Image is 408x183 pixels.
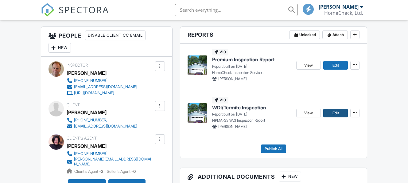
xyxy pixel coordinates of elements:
[67,103,80,107] span: Client
[74,151,107,156] div: [PHONE_NUMBER]
[67,123,137,129] a: [EMAIL_ADDRESS][DOMAIN_NAME]
[67,63,88,67] span: Inspector
[74,91,114,96] div: [URL][DOMAIN_NAME]
[279,172,301,181] div: New
[67,117,137,123] a: [PHONE_NUMBER]
[107,169,136,174] span: Seller's Agent -
[324,10,363,16] div: HomeCheck, Ltd.
[49,43,71,53] div: New
[74,78,107,83] div: [PHONE_NUMBER]
[41,3,54,17] img: The Best Home Inspection Software - Spectora
[319,4,359,10] div: [PERSON_NAME]
[85,30,146,40] div: Disable Client CC Email
[67,84,137,90] a: [EMAIL_ADDRESS][DOMAIN_NAME]
[67,136,97,140] span: Client's Agent
[133,169,136,174] strong: 0
[67,90,137,96] a: [URL][DOMAIN_NAME]
[67,68,107,78] div: [PERSON_NAME]
[67,151,153,157] a: [PHONE_NUMBER]
[74,84,137,89] div: [EMAIL_ADDRESS][DOMAIN_NAME]
[74,169,104,174] span: Client's Agent -
[74,124,137,129] div: [EMAIL_ADDRESS][DOMAIN_NAME]
[41,8,109,21] a: SPECTORA
[67,141,107,151] a: [PERSON_NAME]
[41,27,172,57] h3: People
[67,78,137,84] a: [PHONE_NUMBER]
[59,3,109,16] span: SPECTORA
[74,157,153,167] div: [PERSON_NAME][EMAIL_ADDRESS][DOMAIN_NAME]
[67,157,153,167] a: [PERSON_NAME][EMAIL_ADDRESS][DOMAIN_NAME]
[67,108,107,117] div: [PERSON_NAME]
[175,4,298,16] input: Search everything...
[101,169,103,174] strong: 2
[74,118,107,123] div: [PHONE_NUMBER]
